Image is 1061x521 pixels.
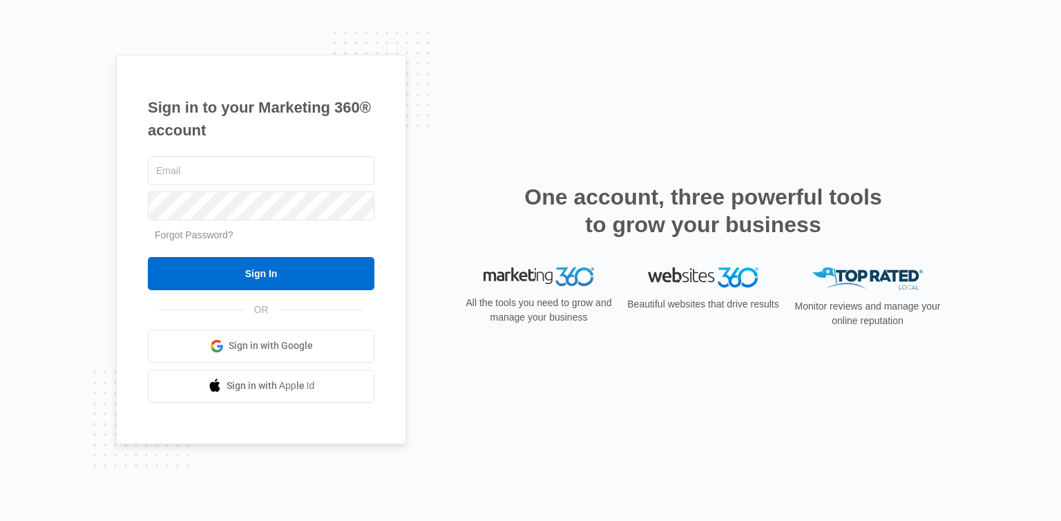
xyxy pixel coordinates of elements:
[626,297,781,312] p: Beautiful websites that drive results
[227,379,315,393] span: Sign in with Apple Id
[484,267,594,287] img: Marketing 360
[148,370,374,403] a: Sign in with Apple Id
[648,267,758,287] img: Websites 360
[520,183,886,238] h2: One account, three powerful tools to grow your business
[229,339,313,353] span: Sign in with Google
[812,267,923,290] img: Top Rated Local
[790,299,945,328] p: Monitor reviews and manage your online reputation
[245,303,278,317] span: OR
[148,96,374,142] h1: Sign in to your Marketing 360® account
[461,296,616,325] p: All the tools you need to grow and manage your business
[148,156,374,185] input: Email
[148,330,374,363] a: Sign in with Google
[155,229,233,240] a: Forgot Password?
[148,257,374,290] input: Sign In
